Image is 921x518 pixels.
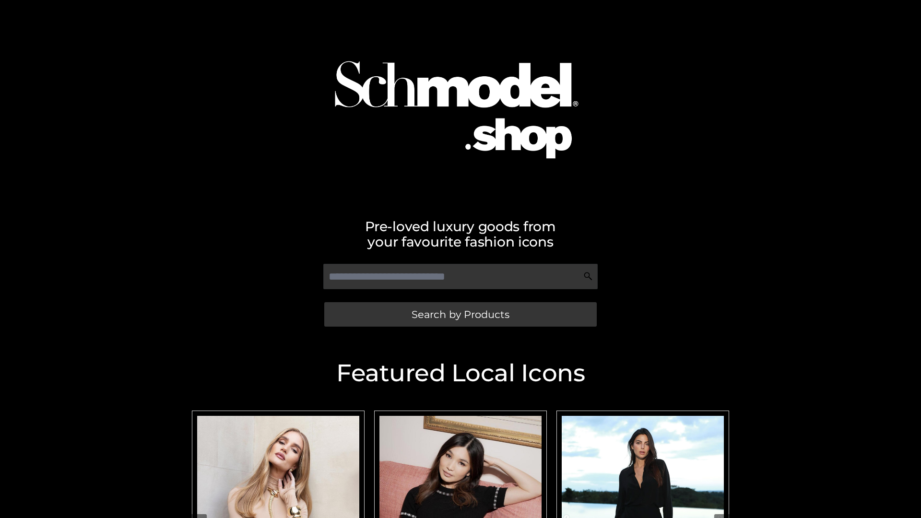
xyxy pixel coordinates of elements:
span: Search by Products [412,309,509,319]
a: Search by Products [324,302,597,327]
img: Search Icon [583,271,593,281]
h2: Pre-loved luxury goods from your favourite fashion icons [187,219,734,249]
h2: Featured Local Icons​ [187,361,734,385]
